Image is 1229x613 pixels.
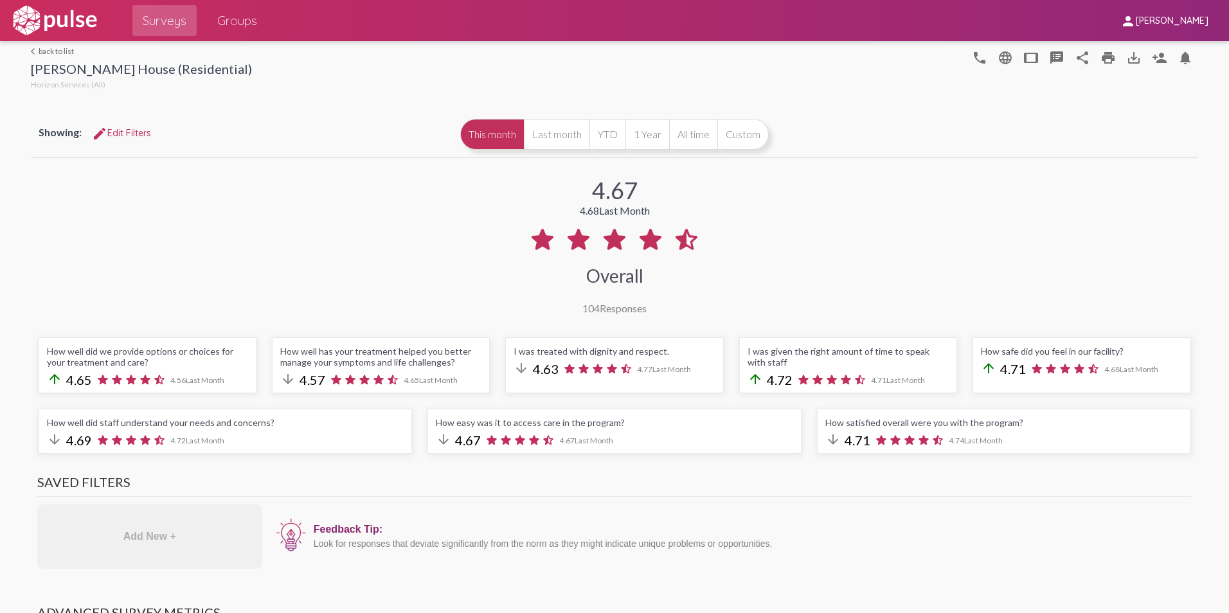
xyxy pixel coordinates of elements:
button: language [967,44,992,70]
span: Last Month [419,375,458,385]
mat-icon: Share [1075,50,1090,66]
button: Person [1147,44,1172,70]
span: 4.57 [300,372,325,387]
button: Bell [1172,44,1198,70]
button: YTD [589,119,625,150]
span: 4.71 [1000,361,1026,377]
div: How safe did you feel in our facility? [981,346,1182,357]
a: print [1095,44,1121,70]
div: Look for responses that deviate significantly from the norm as they might indicate unique problem... [314,538,1185,549]
button: This month [460,119,524,150]
img: white-logo.svg [10,4,99,37]
a: back to list [31,46,252,56]
button: Edit FiltersEdit Filters [82,121,161,145]
div: Add New + [37,504,262,569]
div: [PERSON_NAME] House (Residential) [31,61,252,80]
mat-icon: arrow_downward [47,432,62,447]
button: speaker_notes [1044,44,1070,70]
mat-icon: arrow_upward [47,371,62,387]
span: 4.68 [1104,364,1158,374]
a: Surveys [132,5,197,36]
span: 4.71 [871,375,925,385]
div: Responses [582,302,647,314]
span: Last Month [186,375,224,385]
span: 104 [582,302,600,314]
div: I was given the right amount of time to speak with staff [748,346,949,368]
span: 4.74 [949,436,1003,445]
span: Last Month [575,436,613,445]
button: Custom [717,119,769,150]
h3: Saved Filters [37,474,1192,497]
div: How well did staff understand your needs and concerns? [47,417,404,428]
a: Groups [207,5,267,36]
span: Groups [217,9,257,32]
mat-icon: arrow_upward [981,360,996,376]
span: [PERSON_NAME] [1136,15,1208,27]
div: How well did we provide options or choices for your treatment and care? [47,346,248,368]
mat-icon: speaker_notes [1049,50,1064,66]
mat-icon: language [972,50,987,66]
span: 4.72 [170,436,224,445]
button: All time [669,119,717,150]
span: 4.77 [637,364,691,374]
mat-icon: arrow_downward [514,360,529,376]
button: [PERSON_NAME] [1110,8,1219,32]
mat-icon: arrow_upward [748,371,763,387]
mat-icon: arrow_downward [825,432,841,447]
mat-icon: arrow_downward [436,432,451,447]
span: 4.71 [845,432,870,448]
span: 4.69 [66,432,92,448]
button: Share [1070,44,1095,70]
mat-icon: Download [1126,50,1142,66]
mat-icon: print [1100,50,1116,66]
span: Last Month [964,436,1003,445]
mat-icon: arrow_back_ios [31,48,39,55]
mat-icon: Person [1152,50,1167,66]
span: Last Month [599,204,650,217]
button: Last month [524,119,589,150]
span: 4.63 [533,361,559,377]
mat-icon: language [998,50,1013,66]
div: How satisfied overall were you with the program? [825,417,1182,428]
button: Download [1121,44,1147,70]
mat-icon: person [1120,13,1136,29]
div: 4.68 [580,204,650,217]
span: 4.65 [66,372,92,387]
mat-icon: Edit Filters [92,126,107,141]
span: Edit Filters [92,127,151,139]
div: How easy was it to access care in the program? [436,417,793,428]
div: I was treated with dignity and respect. [514,346,715,357]
span: Last Month [886,375,925,385]
div: Overall [586,265,643,287]
span: Showing: [39,126,82,138]
span: Horizon Services (All) [31,80,105,89]
span: 4.67 [559,436,613,445]
span: 4.67 [455,432,481,448]
mat-icon: tablet [1023,50,1039,66]
span: Surveys [143,9,186,32]
button: language [992,44,1018,70]
span: Last Month [186,436,224,445]
span: 4.65 [404,375,458,385]
button: 1 Year [625,119,669,150]
img: icon12.png [275,517,307,553]
mat-icon: Bell [1178,50,1193,66]
div: Feedback Tip: [314,524,1185,535]
span: Last Month [652,364,691,374]
span: Last Month [1120,364,1158,374]
mat-icon: arrow_downward [280,371,296,387]
span: 4.72 [767,372,793,387]
button: tablet [1018,44,1044,70]
span: 4.56 [170,375,224,385]
div: How well has your treatment helped you better manage your symptoms and life challenges? [280,346,481,368]
div: 4.67 [592,176,638,204]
